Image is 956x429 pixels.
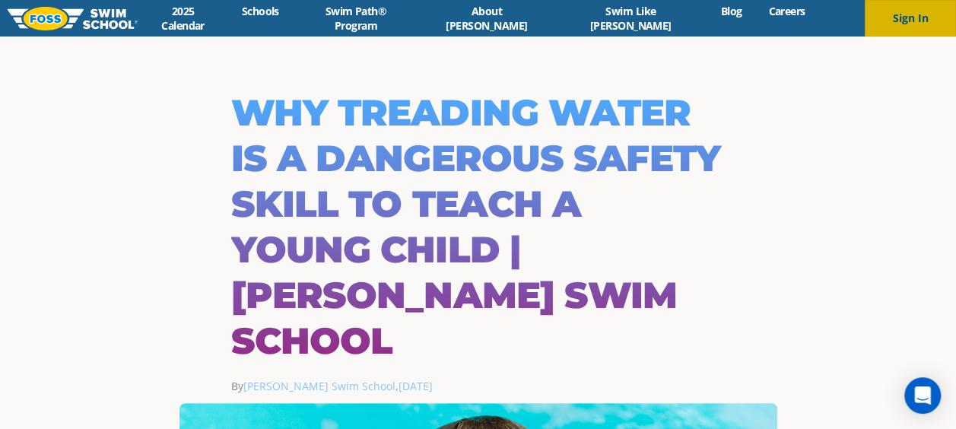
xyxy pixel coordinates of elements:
div: Open Intercom Messenger [904,377,941,414]
a: Schools [228,4,292,18]
a: Blog [707,4,755,18]
span: , [395,379,433,393]
a: Careers [755,4,818,18]
a: About [PERSON_NAME] [419,4,554,33]
h1: Why Treading Water is a Dangerous Safety Skill to Teach a Young Child | [PERSON_NAME] Swim School [231,90,726,364]
a: [PERSON_NAME] Swim School [243,379,395,393]
a: Swim Like [PERSON_NAME] [554,4,707,33]
a: 2025 Calendar [138,4,228,33]
a: [DATE] [399,379,433,393]
img: FOSS Swim School Logo [8,7,138,30]
a: Swim Path® Program [292,4,419,33]
span: By [231,379,395,393]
